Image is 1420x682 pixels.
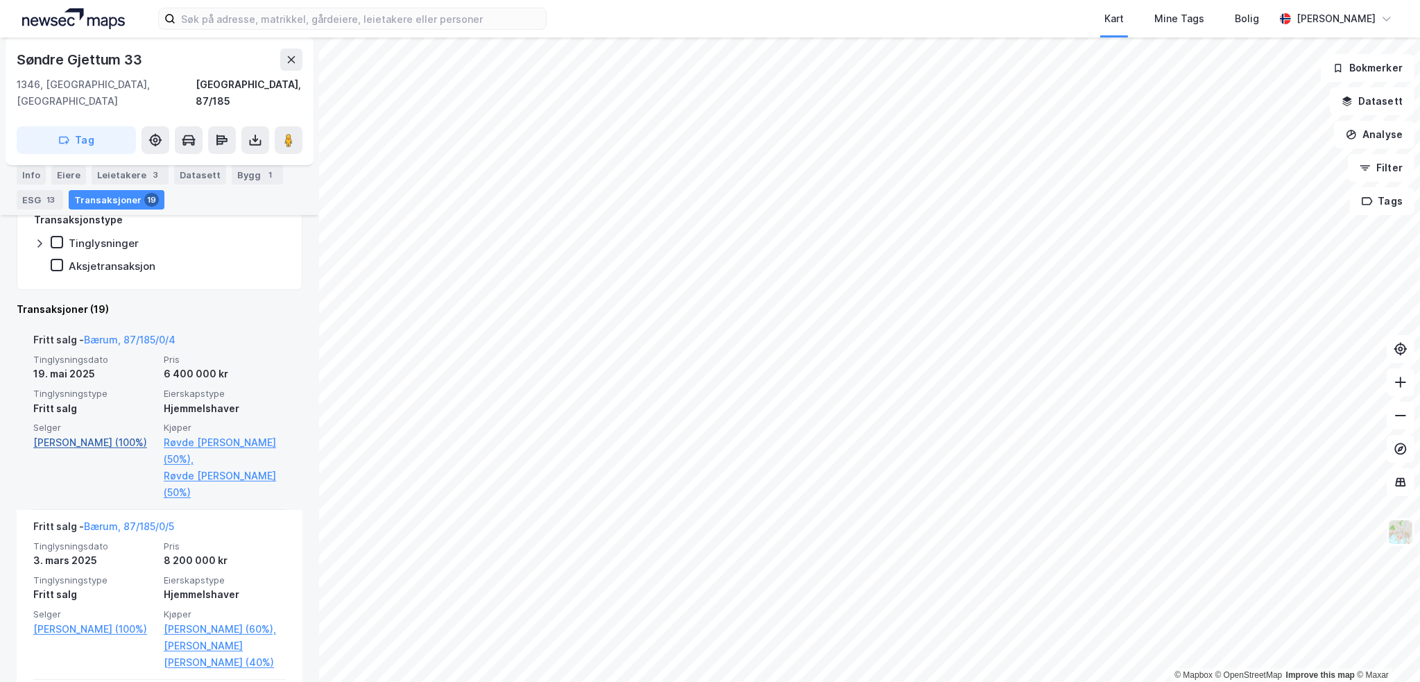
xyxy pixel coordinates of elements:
a: [PERSON_NAME] (60%), [164,621,286,638]
a: [PERSON_NAME] [PERSON_NAME] (40%) [164,638,286,671]
a: [PERSON_NAME] (100%) [33,434,155,451]
button: Tags [1350,187,1414,215]
span: Pris [164,540,286,552]
span: Kjøper [164,608,286,620]
div: Info [17,165,46,185]
span: Pris [164,354,286,366]
div: Transaksjoner [69,190,164,210]
button: Datasett [1330,87,1414,115]
div: [PERSON_NAME] [1297,10,1376,27]
div: Hjemmelshaver [164,586,286,603]
a: Bærum, 87/185/0/5 [84,520,174,532]
div: Fritt salg [33,586,155,603]
div: [GEOGRAPHIC_DATA], 87/185 [196,76,302,110]
a: Røvde [PERSON_NAME] (50%) [164,468,286,501]
a: Improve this map [1286,670,1355,680]
div: 8 200 000 kr [164,552,286,569]
span: Eierskapstype [164,574,286,586]
div: Tinglysninger [69,237,139,250]
div: Eiere [51,165,86,185]
button: Analyse [1334,121,1414,148]
div: 19 [144,193,159,207]
span: Eierskapstype [164,388,286,400]
div: 19. mai 2025 [33,366,155,382]
button: Bokmerker [1321,54,1414,82]
div: 1346, [GEOGRAPHIC_DATA], [GEOGRAPHIC_DATA] [17,76,196,110]
div: 1 [264,168,277,182]
span: Tinglysningsdato [33,540,155,552]
div: Kontrollprogram for chat [1351,615,1420,682]
div: Leietakere [92,165,169,185]
div: Fritt salg - [33,332,176,354]
div: Fritt salg [33,400,155,417]
a: Mapbox [1174,670,1213,680]
span: Selger [33,608,155,620]
div: Transaksjoner (19) [17,301,302,318]
a: OpenStreetMap [1215,670,1283,680]
div: Søndre Gjettum 33 [17,49,145,71]
div: Mine Tags [1154,10,1204,27]
a: [PERSON_NAME] (100%) [33,621,155,638]
div: Aksjetransaksjon [69,259,155,273]
div: Kart [1104,10,1124,27]
div: Transaksjonstype [34,212,123,228]
button: Filter [1348,154,1414,182]
div: Bygg [232,165,283,185]
div: Datasett [174,165,226,185]
span: Selger [33,422,155,434]
input: Søk på adresse, matrikkel, gårdeiere, leietakere eller personer [176,8,546,29]
span: Tinglysningstype [33,388,155,400]
img: logo.a4113a55bc3d86da70a041830d287a7e.svg [22,8,125,29]
iframe: Chat Widget [1351,615,1420,682]
div: 6 400 000 kr [164,366,286,382]
span: Tinglysningstype [33,574,155,586]
span: Tinglysningsdato [33,354,155,366]
a: Bærum, 87/185/0/4 [84,334,176,346]
div: ESG [17,190,63,210]
div: Hjemmelshaver [164,400,286,417]
div: 3 [149,168,163,182]
a: Røvde [PERSON_NAME] (50%), [164,434,286,468]
div: 3. mars 2025 [33,552,155,569]
div: Bolig [1235,10,1259,27]
button: Tag [17,126,136,154]
span: Kjøper [164,422,286,434]
div: 13 [44,193,58,207]
img: Z [1387,519,1414,545]
div: Fritt salg - [33,518,174,540]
